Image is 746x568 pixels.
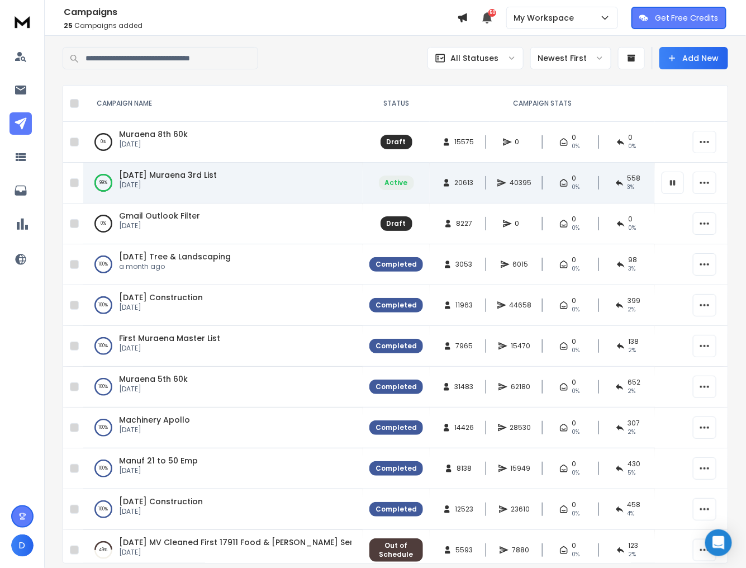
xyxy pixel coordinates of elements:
span: 430 [628,460,640,468]
span: 0% [572,224,579,233]
p: 100 % [99,463,108,474]
a: Muraena 5th 60k [119,373,188,385]
div: Completed [376,260,417,269]
a: Manuf 21 to 50 Emp [119,455,198,466]
p: 100 % [99,340,108,352]
span: 2 % [628,387,635,396]
a: Machinery Apollo [119,414,190,425]
span: 0% [572,142,579,151]
span: 2 % [629,346,636,355]
span: 558 [628,174,641,183]
p: [DATE] [119,385,188,394]
span: 7965 [455,342,473,351]
span: 3053 [455,260,472,269]
span: 0 [572,215,576,224]
a: [DATE] MV Cleaned First 17911 Food & [PERSON_NAME] Serv [119,537,358,548]
p: 100 % [99,300,108,311]
span: 11963 [455,301,473,310]
button: D [11,534,34,557]
p: 0 % [101,136,106,148]
span: [DATE] Construction [119,292,203,303]
div: Completed [376,423,417,432]
p: [DATE] [119,425,190,434]
span: 0% [572,346,579,355]
span: 0 [572,133,576,142]
span: 0% [572,264,579,273]
button: Newest First [530,47,611,69]
td: 100%[DATE] Construction[DATE] [83,489,363,530]
p: 100 % [99,381,108,392]
span: 307 [628,419,640,428]
span: 0 [629,215,633,224]
th: STATUS [363,86,430,122]
span: 50 [488,9,496,17]
span: 62180 [511,382,530,391]
p: All Statuses [450,53,498,64]
div: Open Intercom Messenger [705,529,732,556]
span: 0 [629,133,633,142]
span: 20613 [454,178,473,187]
span: 7880 [512,546,529,555]
span: 652 [628,378,640,387]
span: 25 [64,21,73,30]
span: 0 [572,174,576,183]
span: 458 [628,500,641,509]
span: 14426 [454,423,474,432]
span: 138 [629,337,639,346]
span: 0% [572,387,579,396]
span: 5 % [628,468,635,477]
td: 100%Muraena 5th 60k[DATE] [83,367,363,408]
span: 0 [572,500,576,509]
div: Out of Schedule [376,541,417,559]
p: 49 % [99,545,108,556]
span: 0 [572,296,576,305]
span: 6015 [513,260,529,269]
span: 23610 [511,505,530,514]
a: Gmail Outlook Filter [119,210,200,221]
a: [DATE] Tree & Landscaping [119,251,231,262]
span: 2 % [628,305,635,314]
span: 44658 [510,301,532,310]
div: Draft [387,138,406,146]
p: [DATE] [119,221,200,230]
span: 0% [572,550,579,559]
p: [DATE] [119,181,217,190]
span: 0 [572,378,576,387]
p: [DATE] [119,548,351,557]
a: Muraena 8th 60k [119,129,188,140]
span: 0 [572,337,576,346]
p: [DATE] [119,140,188,149]
p: Campaigns added [64,21,457,30]
span: 0 [515,219,526,228]
span: 0 [572,541,576,550]
div: Completed [376,382,417,391]
a: First Muraena Master List [119,333,220,344]
div: Completed [376,505,417,514]
a: [DATE] Muraena 3rd List [119,169,217,181]
p: [DATE] [119,344,220,353]
p: [DATE] [119,466,198,475]
span: 2 % [629,550,636,559]
img: logo [11,11,34,32]
div: Completed [376,342,417,351]
span: 98 [629,255,638,264]
td: 100%First Muraena Master List[DATE] [83,326,363,367]
div: Completed [376,464,417,473]
p: 100 % [99,259,108,270]
td: 0%Gmail Outlook Filter[DATE] [83,203,363,244]
span: 123 [629,541,639,550]
td: 100%Manuf 21 to 50 Emp[DATE] [83,448,363,489]
span: 12523 [455,505,473,514]
div: Draft [387,219,406,228]
span: 0% [629,224,636,233]
h1: Campaigns [64,6,457,19]
span: 5593 [455,546,473,555]
span: 40395 [510,178,531,187]
td: 100%[DATE] Tree & Landscapinga month ago [83,244,363,285]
